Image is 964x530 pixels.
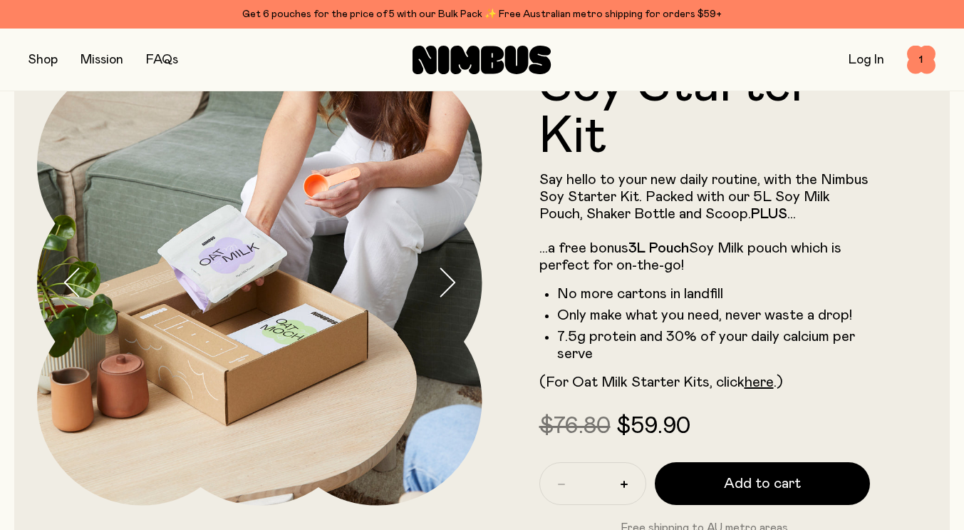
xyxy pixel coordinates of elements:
[557,285,871,302] li: No more cartons in landfill
[539,375,745,389] span: (For Oat Milk Starter Kits, click
[774,375,783,389] span: .)
[724,474,801,494] span: Add to cart
[539,171,871,274] p: Say hello to your new daily routine, with the Nimbus Soy Starter Kit. Packed with our 5L Soy Milk...
[849,53,884,66] a: Log In
[745,375,774,389] a: here
[557,307,871,324] li: Only make what you need, never waste a drop!
[628,241,646,255] strong: 3L
[81,53,123,66] a: Mission
[539,415,611,438] span: $76.80
[557,328,871,362] li: 7.5g protein and 30% of your daily calcium per serve
[146,53,178,66] a: FAQs
[539,60,871,163] h1: Soy Starter Kit
[616,415,690,438] span: $59.90
[649,241,689,255] strong: Pouch
[655,462,871,505] button: Add to cart
[907,46,936,74] button: 1
[28,6,936,23] div: Get 6 pouches for the price of 5 with our Bulk Pack ✨ Free Australian metro shipping for orders $59+
[751,207,787,221] strong: PLUS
